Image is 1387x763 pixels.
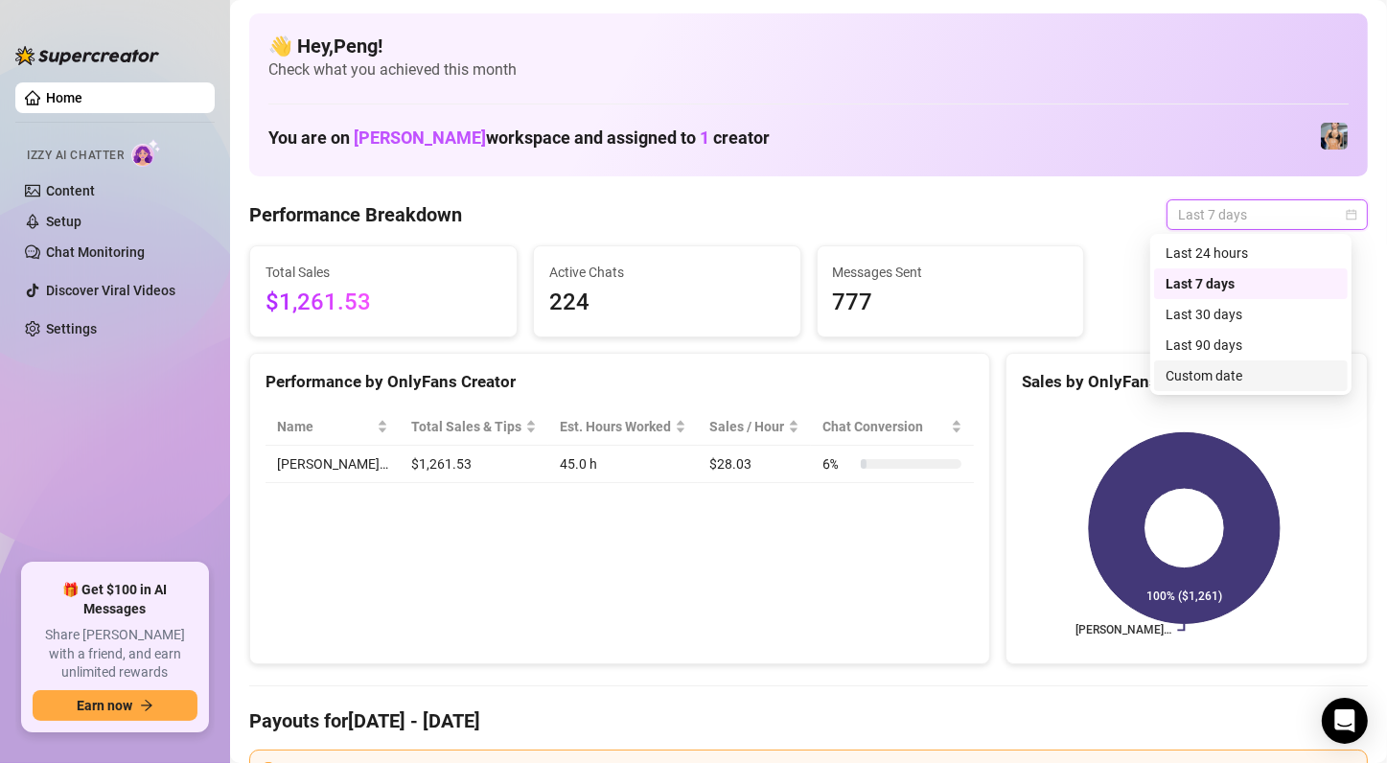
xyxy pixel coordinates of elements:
span: Total Sales & Tips [411,416,521,437]
h4: 👋 Hey, Peng ! [268,33,1349,59]
span: Name [277,416,373,437]
a: Content [46,183,95,198]
span: Total Sales [266,262,501,283]
h4: Performance Breakdown [249,201,462,228]
button: Earn nowarrow-right [33,690,197,721]
img: Veronica [1321,123,1348,150]
td: $1,261.53 [400,446,548,483]
span: Messages Sent [833,262,1069,283]
td: 45.0 h [548,446,698,483]
span: $1,261.53 [266,285,501,321]
h1: You are on workspace and assigned to creator [268,127,770,149]
a: Chat Monitoring [46,244,145,260]
span: Sales / Hour [709,416,784,437]
td: [PERSON_NAME]… [266,446,400,483]
img: logo-BBDzfeDw.svg [15,46,159,65]
a: Home [46,90,82,105]
h4: Payouts for [DATE] - [DATE] [249,707,1368,734]
span: Izzy AI Chatter [27,147,124,165]
a: Setup [46,214,81,229]
span: Check what you achieved this month [268,59,1349,81]
span: Share [PERSON_NAME] with a friend, and earn unlimited rewards [33,626,197,682]
div: Custom date [1166,365,1336,386]
th: Sales / Hour [698,408,811,446]
span: 777 [833,285,1069,321]
td: $28.03 [698,446,811,483]
th: Chat Conversion [811,408,973,446]
span: 6 % [822,453,853,474]
div: Last 24 hours [1154,238,1348,268]
div: Open Intercom Messenger [1322,698,1368,744]
span: arrow-right [140,699,153,712]
div: Est. Hours Worked [560,416,671,437]
div: Performance by OnlyFans Creator [266,369,974,395]
th: Name [266,408,400,446]
text: [PERSON_NAME]… [1075,624,1171,637]
div: Last 30 days [1154,299,1348,330]
div: Last 30 days [1166,304,1336,325]
div: Last 7 days [1166,273,1336,294]
span: 1 [700,127,709,148]
span: Active Chats [549,262,785,283]
span: Chat Conversion [822,416,946,437]
div: Custom date [1154,360,1348,391]
div: Last 24 hours [1166,243,1336,264]
div: Sales by OnlyFans Creator [1022,369,1352,395]
a: Discover Viral Videos [46,283,175,298]
div: Last 90 days [1154,330,1348,360]
span: Last 7 days [1178,200,1356,229]
span: Earn now [77,698,132,713]
th: Total Sales & Tips [400,408,548,446]
a: Settings [46,321,97,336]
div: Last 90 days [1166,335,1336,356]
div: Last 7 days [1154,268,1348,299]
span: calendar [1346,209,1357,220]
span: 224 [549,285,785,321]
span: 🎁 Get $100 in AI Messages [33,581,197,618]
span: [PERSON_NAME] [354,127,486,148]
img: AI Chatter [131,139,161,167]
